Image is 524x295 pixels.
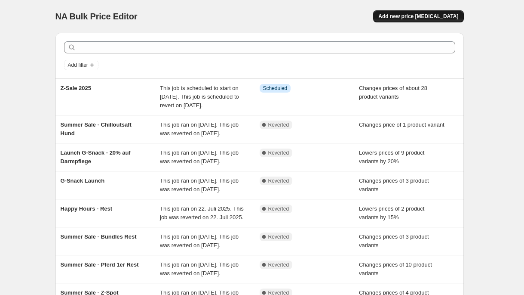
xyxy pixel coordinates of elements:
span: This job is scheduled to start on [DATE]. This job is scheduled to revert on [DATE]. [160,85,239,109]
span: Happy Hours - Rest [61,205,113,212]
span: This job ran on [DATE]. This job was reverted on [DATE]. [160,177,239,193]
span: Reverted [268,121,289,128]
span: Summer Sale - Bundles Rest [61,233,137,240]
span: Lowers prices of 9 product variants by 20% [359,149,424,165]
span: Z-Sale 2025 [61,85,92,91]
button: Add new price [MEDICAL_DATA] [373,10,463,22]
span: Changes prices of 3 product variants [359,177,429,193]
button: Add filter [64,60,98,70]
span: This job ran on [DATE]. This job was reverted on [DATE]. [160,261,239,276]
span: NA Bulk Price Editor [55,12,138,21]
span: This job ran on [DATE]. This job was reverted on [DATE]. [160,233,239,248]
span: Launch G-Snack - 20% auf Darmpflege [61,149,131,165]
span: This job ran on [DATE]. This job was reverted on [DATE]. [160,121,239,137]
span: This job ran on [DATE]. This job was reverted on [DATE]. [160,149,239,165]
span: Summer Sale - Pferd 1er Rest [61,261,139,268]
span: Add filter [68,62,88,68]
span: Reverted [268,205,289,212]
span: Reverted [268,177,289,184]
span: This job ran on 22. Juli 2025. This job was reverted on 22. Juli 2025. [160,205,244,220]
span: Reverted [268,233,289,240]
span: Add new price [MEDICAL_DATA] [378,13,458,20]
span: Summer Sale - Chilloutsaft Hund [61,121,132,137]
span: Lowers prices of 2 product variants by 15% [359,205,424,220]
span: Reverted [268,261,289,268]
span: Scheduled [263,85,288,92]
span: G-Snack Launch [61,177,105,184]
span: Changes prices of 10 product variants [359,261,432,276]
span: Changes prices of 3 product variants [359,233,429,248]
span: Changes price of 1 product variant [359,121,444,128]
span: Changes prices of about 28 product variants [359,85,427,100]
span: Reverted [268,149,289,156]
